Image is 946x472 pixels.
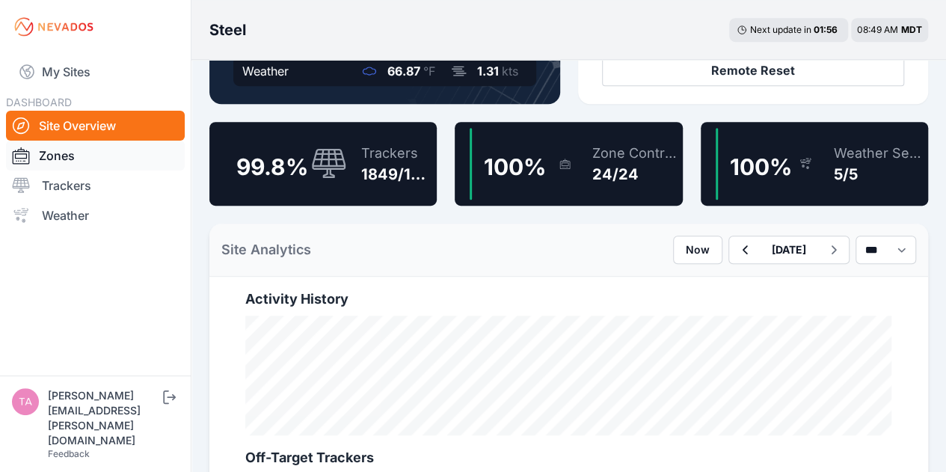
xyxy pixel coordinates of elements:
a: Zones [6,141,185,171]
span: °F [423,64,435,79]
h2: Off-Target Trackers [245,447,892,468]
span: 1.31 [477,64,499,79]
div: 1849/1853 [361,164,431,185]
h3: Steel [209,19,246,40]
nav: Breadcrumb [209,10,246,49]
a: 99.8%Trackers1849/1853 [209,122,437,206]
span: 99.8 % [236,153,308,180]
img: Nevados [12,15,96,39]
span: 100 % [730,153,792,180]
button: Now [673,236,722,264]
div: Weather [242,62,289,80]
h2: Activity History [245,289,892,310]
a: Feedback [48,448,90,459]
span: 66.87 [387,64,420,79]
span: MDT [901,24,922,35]
a: 100%Zone Controllers24/24 [455,122,682,206]
a: My Sites [6,54,185,90]
div: [PERSON_NAME][EMAIL_ADDRESS][PERSON_NAME][DOMAIN_NAME] [48,388,160,448]
div: Trackers [361,143,431,164]
a: 100%Weather Sensors5/5 [701,122,928,206]
span: 100 % [484,153,546,180]
a: Trackers [6,171,185,200]
img: tayton.sullivan@solvenergy.com [12,388,39,415]
div: Zone Controllers [592,143,677,164]
button: Remote Reset [602,55,905,86]
button: [DATE] [760,236,818,263]
a: Site Overview [6,111,185,141]
span: DASHBOARD [6,96,72,108]
span: Next update in [750,24,811,35]
div: 5/5 [833,164,922,185]
span: 08:49 AM [857,24,898,35]
a: Weather [6,200,185,230]
span: kts [502,64,518,79]
h2: Site Analytics [221,239,311,260]
div: Weather Sensors [833,143,922,164]
div: 24/24 [592,164,677,185]
div: 01 : 56 [814,24,841,36]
